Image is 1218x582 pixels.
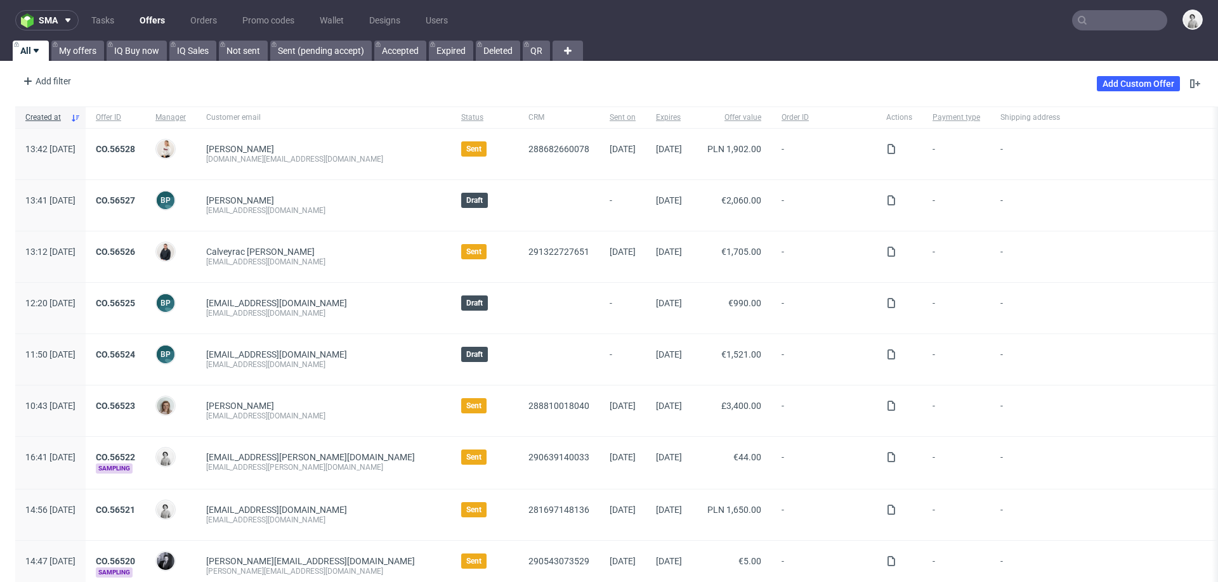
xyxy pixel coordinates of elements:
img: Dudek Mariola [1184,11,1202,29]
span: €2,060.00 [721,195,761,205]
span: - [782,144,866,164]
a: [PERSON_NAME] [206,144,274,154]
a: 288810018040 [528,401,589,411]
a: QR [523,41,550,61]
span: [DATE] [610,556,636,566]
a: CO.56522 [96,452,135,462]
span: - [1000,505,1207,525]
div: [PERSON_NAME][EMAIL_ADDRESS][DOMAIN_NAME] [206,566,441,576]
span: - [782,298,866,318]
div: [EMAIL_ADDRESS][DOMAIN_NAME] [206,359,441,370]
span: - [782,452,866,474]
span: £3,400.00 [721,401,761,411]
img: Philippe Dubuy [157,552,174,570]
span: Sampling [96,463,133,474]
img: Monika Poźniak [157,397,174,415]
span: - [933,505,980,525]
span: Customer email [206,112,441,123]
span: - [782,247,866,267]
a: Promo codes [235,10,302,30]
img: Dudek Mariola [157,501,174,519]
img: Dudek Mariola [157,448,174,466]
span: Created at [25,112,65,123]
a: Wallet [312,10,351,30]
span: Offer value [702,112,761,123]
span: 12:20 [DATE] [25,298,75,308]
span: Manager [155,112,186,123]
div: [DOMAIN_NAME][EMAIL_ADDRESS][DOMAIN_NAME] [206,154,441,164]
span: - [933,349,980,370]
a: 290543073529 [528,556,589,566]
span: - [782,401,866,421]
span: [DATE] [656,298,682,308]
div: Add filter [18,71,74,91]
span: - [1000,452,1207,474]
span: - [610,349,636,370]
span: - [1000,247,1207,267]
a: 288682660078 [528,144,589,154]
a: Sent (pending accept) [270,41,372,61]
span: - [1000,401,1207,421]
span: Expires [656,112,682,123]
a: 281697148136 [528,505,589,515]
a: CO.56525 [96,298,135,308]
a: Offers [132,10,173,30]
div: [EMAIL_ADDRESS][DOMAIN_NAME] [206,205,441,216]
a: Not sent [219,41,268,61]
span: [DATE] [610,144,636,154]
span: Draft [466,195,483,205]
span: [DATE] [656,452,682,462]
a: CO.56523 [96,401,135,411]
span: [DATE] [610,401,636,411]
div: [EMAIL_ADDRESS][PERSON_NAME][DOMAIN_NAME] [206,462,441,472]
span: 16:41 [DATE] [25,452,75,462]
span: - [933,195,980,216]
span: Sent [466,144,481,154]
span: [DATE] [656,401,682,411]
span: Payment type [933,112,980,123]
a: [EMAIL_ADDRESS][DOMAIN_NAME] [206,298,347,308]
span: 14:47 [DATE] [25,556,75,566]
span: €1,705.00 [721,247,761,257]
img: Adrian Margula [157,243,174,261]
span: - [933,247,980,267]
span: Sent [466,401,481,411]
span: - [933,298,980,318]
span: - [782,349,866,370]
span: - [782,195,866,216]
span: [DATE] [656,247,682,257]
span: - [610,195,636,216]
a: My offers [51,41,104,61]
a: [PERSON_NAME] [206,401,274,411]
img: logo [21,13,39,28]
span: Sent [466,452,481,462]
span: 13:41 [DATE] [25,195,75,205]
span: - [1000,298,1207,318]
span: PLN 1,902.00 [707,144,761,154]
span: 14:56 [DATE] [25,505,75,515]
a: CO.56526 [96,247,135,257]
span: [EMAIL_ADDRESS][DOMAIN_NAME] [206,349,347,359]
span: [EMAIL_ADDRESS][PERSON_NAME][DOMAIN_NAME] [206,452,415,462]
span: 11:50 [DATE] [25,349,75,359]
span: - [933,452,980,474]
a: Designs [362,10,408,30]
span: - [933,401,980,421]
a: CO.56527 [96,195,135,205]
span: Actions [886,112,912,123]
figcaption: BP [157,346,174,363]
span: €990.00 [728,298,761,308]
a: Tasks [84,10,122,30]
a: Add Custom Offer [1097,76,1180,91]
a: CO.56528 [96,144,135,154]
span: - [782,556,866,578]
span: - [933,144,980,164]
figcaption: BP [157,191,174,209]
span: 13:12 [DATE] [25,247,75,257]
span: sma [39,16,58,25]
img: Mari Fok [157,140,174,158]
span: [PERSON_NAME][EMAIL_ADDRESS][DOMAIN_NAME] [206,556,415,566]
a: Deleted [476,41,520,61]
span: [DATE] [610,505,636,515]
span: [DATE] [656,349,682,359]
